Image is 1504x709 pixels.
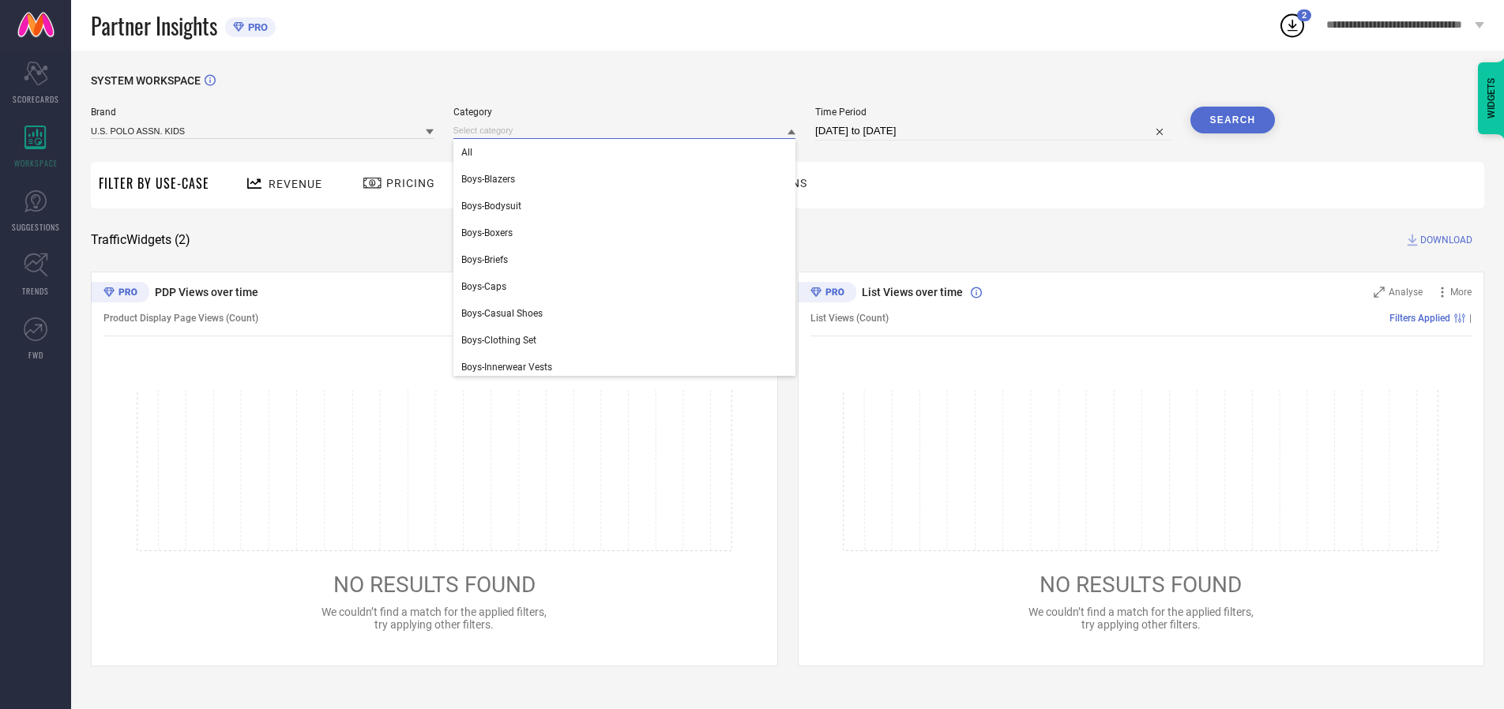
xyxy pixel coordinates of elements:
span: Time Period [815,107,1171,118]
span: SCORECARDS [13,93,59,105]
span: NO RESULTS FOUND [1040,572,1242,598]
div: Premium [91,282,149,306]
span: Brand [91,107,434,118]
span: Boys-Caps [461,281,506,292]
span: Category [453,107,796,118]
span: Partner Insights [91,9,217,42]
span: Product Display Page Views (Count) [103,313,258,324]
span: More [1450,287,1472,298]
span: FWD [28,349,43,361]
span: SUGGESTIONS [12,221,60,233]
div: Premium [798,282,856,306]
span: Boys-Casual Shoes [461,308,543,319]
div: Boys-Blazers [453,166,796,193]
button: Search [1190,107,1276,133]
div: Boys-Innerwear Vests [453,354,796,381]
span: 2 [1302,10,1307,21]
div: Open download list [1278,11,1307,39]
span: List Views (Count) [810,313,889,324]
div: Boys-Clothing Set [453,327,796,354]
div: Boys-Caps [453,273,796,300]
span: We couldn’t find a match for the applied filters, try applying other filters. [1028,606,1254,631]
div: Boys-Bodysuit [453,193,796,219]
span: List Views over time [862,286,963,298]
span: Filter By Use-Case [99,174,209,193]
span: DOWNLOAD [1420,232,1472,248]
span: Boys-Briefs [461,254,508,265]
div: All [453,139,796,166]
span: All [461,147,472,158]
span: PDP Views over time [155,286,258,298]
span: We couldn’t find a match for the applied filters, try applying other filters. [321,606,547,631]
span: PRO [244,21,268,33]
span: Boys-Clothing Set [461,335,536,346]
div: Boys-Briefs [453,246,796,273]
span: Boys-Boxers [461,227,513,238]
div: Boys-Casual Shoes [453,300,796,327]
span: Filters Applied [1389,313,1450,324]
span: | [1469,313,1472,324]
span: Boys-Blazers [461,174,515,185]
span: TRENDS [22,285,49,297]
span: Boys-Innerwear Vests [461,362,552,373]
span: NO RESULTS FOUND [333,572,536,598]
span: Boys-Bodysuit [461,201,521,212]
span: Pricing [386,177,435,189]
span: Analyse [1389,287,1423,298]
span: WORKSPACE [14,157,58,169]
span: Traffic Widgets ( 2 ) [91,232,190,248]
div: Boys-Boxers [453,219,796,246]
input: Select category [453,122,796,139]
span: Revenue [269,178,322,190]
span: SYSTEM WORKSPACE [91,74,201,87]
input: Select time period [815,122,1171,141]
svg: Zoom [1374,287,1385,298]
